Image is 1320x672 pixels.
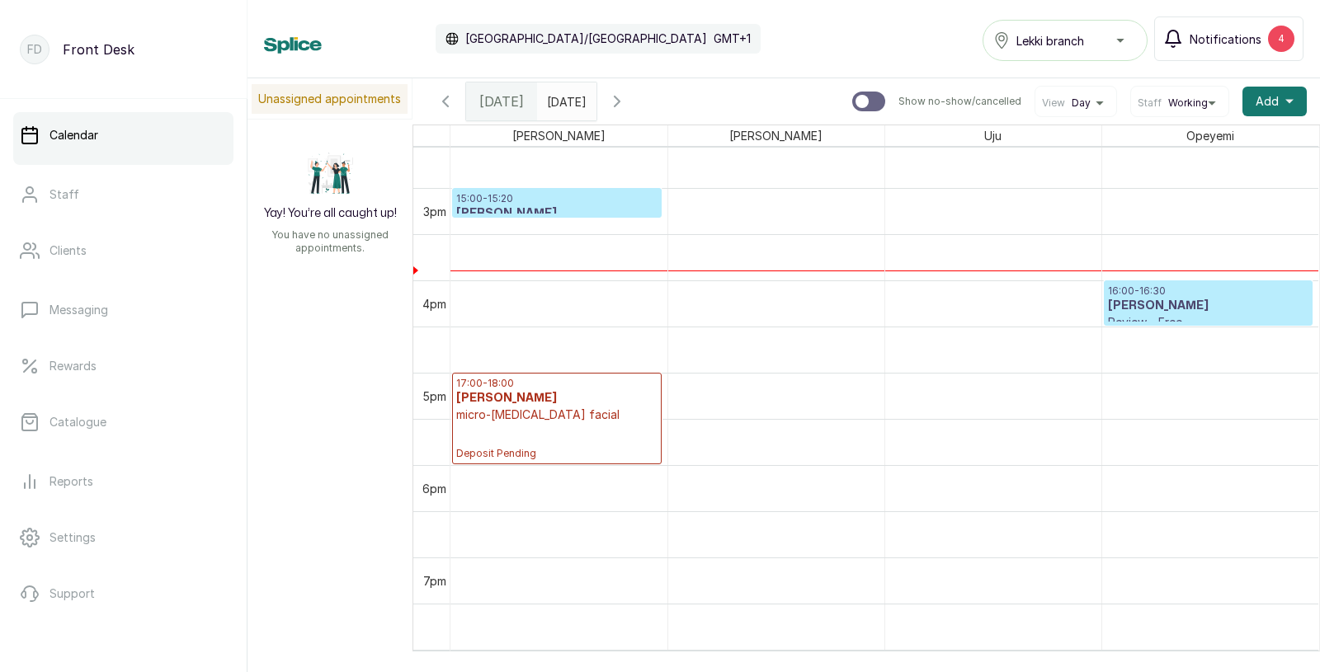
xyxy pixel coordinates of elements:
[257,228,403,255] p: You have no unassigned appointments.
[13,172,233,218] a: Staff
[1138,96,1222,110] button: StaffWorking
[1138,96,1162,110] span: Staff
[420,203,450,220] div: 3pm
[49,242,87,259] p: Clients
[13,287,233,333] a: Messaging
[1256,93,1279,110] span: Add
[13,399,233,445] a: Catalogue
[456,192,658,205] p: 15:00 - 15:20
[419,388,450,405] div: 5pm
[456,406,658,423] p: micro-[MEDICAL_DATA] facial
[49,358,97,374] p: Rewards
[13,571,233,617] a: Support
[509,125,609,146] span: [PERSON_NAME]
[13,343,233,389] a: Rewards
[983,20,1148,61] button: Lekki branch
[1183,125,1237,146] span: Opeyemi
[49,302,108,318] p: Messaging
[456,447,658,460] span: Deposit Pending
[466,82,537,120] div: [DATE]
[252,84,408,114] p: Unassigned appointments
[465,31,707,47] p: [GEOGRAPHIC_DATA]/[GEOGRAPHIC_DATA]
[1190,31,1261,48] span: Notifications
[13,228,233,274] a: Clients
[49,127,98,143] p: Calendar
[898,95,1021,108] p: Show no-show/cancelled
[714,31,751,47] p: GMT+1
[419,295,450,313] div: 4pm
[456,205,658,222] h3: [PERSON_NAME]
[49,186,79,203] p: Staff
[27,41,42,58] p: FD
[63,40,134,59] p: Front Desk
[13,458,233,505] a: Reports
[49,585,95,602] p: Support
[456,377,658,390] p: 17:00 - 18:00
[1108,298,1309,314] h3: [PERSON_NAME]
[726,125,826,146] span: [PERSON_NAME]
[1268,26,1294,52] div: 4
[1072,96,1091,110] span: Day
[419,480,450,497] div: 6pm
[1042,96,1065,110] span: View
[420,572,450,590] div: 7pm
[13,112,233,158] a: Calendar
[479,92,524,111] span: [DATE]
[264,205,397,222] h2: Yay! You’re all caught up!
[49,473,93,490] p: Reports
[1016,32,1084,49] span: Lekki branch
[1168,96,1208,110] span: Working
[1154,16,1303,61] button: Notifications4
[1042,96,1110,110] button: ViewDay
[1108,284,1309,298] p: 16:00 - 16:30
[1108,314,1309,331] p: Review - Free
[456,390,658,406] h3: [PERSON_NAME]
[13,515,233,561] a: Settings
[49,529,96,546] p: Settings
[49,414,106,430] p: Catalogue
[981,125,1005,146] span: Uju
[1242,87,1307,116] button: Add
